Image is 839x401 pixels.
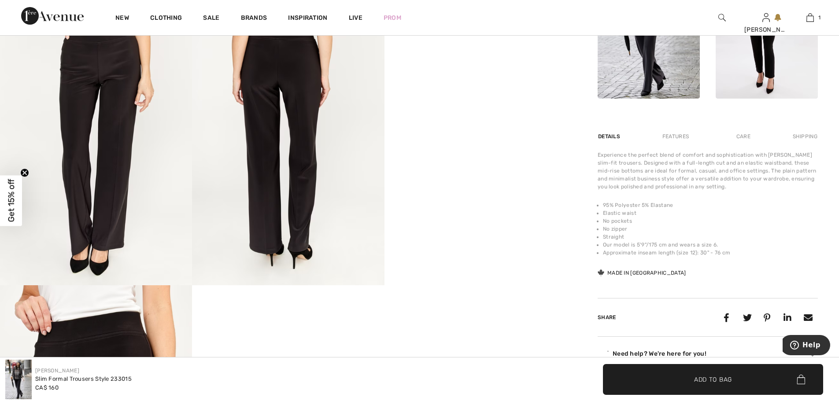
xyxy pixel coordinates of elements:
[694,375,732,384] span: Add to Bag
[729,129,758,144] div: Care
[35,375,132,383] div: Slim Formal Trousers Style 233015
[5,360,32,399] img: Slim Formal Trousers Style 233015
[603,249,818,257] li: Approximate inseam length (size 12): 30" - 76 cm
[598,129,622,144] div: Details
[598,314,616,320] span: Share
[6,179,16,222] span: Get 15% off
[20,168,29,177] button: Close teaser
[35,368,79,374] a: [PERSON_NAME]
[192,285,384,381] video: Your browser does not support the video tag.
[762,13,770,22] a: Sign In
[718,12,726,23] img: search the website
[603,209,818,217] li: Elastic waist
[783,335,830,357] iframe: Opens a widget where you can find more information
[744,25,787,34] div: [PERSON_NAME]
[818,14,821,22] span: 1
[384,13,401,22] a: Prom
[35,384,59,391] span: CA$ 160
[115,14,129,23] a: New
[788,12,832,23] a: 1
[349,13,362,22] a: Live
[603,241,818,249] li: Our model is 5'9"/175 cm and wears a size 6.
[762,12,770,23] img: My Info
[797,375,805,384] img: Bag.svg
[603,201,818,209] li: 95% Polyester 5% Elastane
[603,217,818,225] li: No pockets
[806,12,814,23] img: My Bag
[598,151,818,191] div: Experience the perfect blend of comfort and sophistication with [PERSON_NAME] slim-fit trousers. ...
[598,347,818,361] div: Need help? We're here for you!
[603,225,818,233] li: No zipper
[791,129,818,144] div: Shipping
[150,14,182,23] a: Clothing
[655,129,696,144] div: Features
[598,269,686,277] div: Made in [GEOGRAPHIC_DATA]
[288,14,327,23] span: Inspiration
[603,364,823,395] button: Add to Bag
[603,233,818,241] li: Straight
[21,7,84,25] img: 1ère Avenue
[203,14,219,23] a: Sale
[241,14,267,23] a: Brands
